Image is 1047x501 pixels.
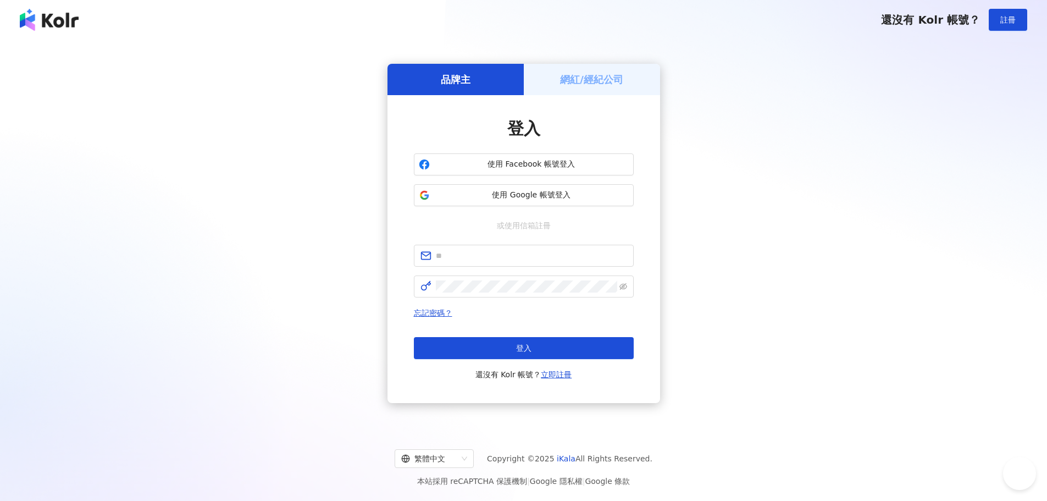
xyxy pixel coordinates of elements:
[541,370,572,379] a: 立即註冊
[487,452,652,465] span: Copyright © 2025 All Rights Reserved.
[516,344,531,353] span: 登入
[1003,457,1036,490] iframe: Help Scout Beacon - Open
[475,368,572,381] span: 還沒有 Kolr 帳號？
[414,309,452,317] a: 忘記密碼？
[414,337,634,359] button: 登入
[434,190,629,201] span: 使用 Google 帳號登入
[434,159,629,170] span: 使用 Facebook 帳號登入
[619,283,627,290] span: eye-invisible
[401,450,457,467] div: 繁體中文
[20,9,79,31] img: logo
[560,73,623,86] h5: 網紅/經紀公司
[585,477,630,486] a: Google 條款
[417,475,630,488] span: 本站採用 reCAPTCHA 保護機制
[414,184,634,206] button: 使用 Google 帳號登入
[414,153,634,175] button: 使用 Facebook 帳號登入
[489,219,558,232] span: 或使用信箱註冊
[1000,15,1016,24] span: 註冊
[527,477,530,486] span: |
[583,477,585,486] span: |
[441,73,470,86] h5: 品牌主
[530,477,583,486] a: Google 隱私權
[507,119,540,138] span: 登入
[881,13,980,26] span: 還沒有 Kolr 帳號？
[989,9,1027,31] button: 註冊
[557,454,575,463] a: iKala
